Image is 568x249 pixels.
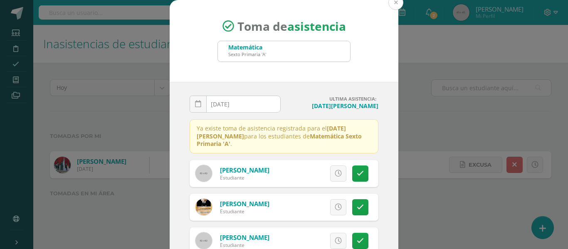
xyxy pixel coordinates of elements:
img: 60x60 [195,232,212,249]
div: Matemática [228,43,266,51]
h4: ULTIMA ASISTENCIA: [287,96,378,102]
input: Fecha de Inasistencia [190,96,280,112]
h4: [DATE][PERSON_NAME] [287,102,378,110]
strong: asistencia [287,18,346,34]
strong: Matemática Sexto Primaria 'A' [197,132,362,148]
div: Sexto Primaria 'A' [228,51,266,57]
span: Toma de [237,18,346,34]
strong: [DATE][PERSON_NAME] [197,124,346,140]
p: Ya existe toma de asistencia registrada para el para los estudiantes de . [190,119,378,153]
a: [PERSON_NAME] [220,233,269,242]
img: 60x60 [195,165,212,182]
a: [PERSON_NAME] [220,200,269,208]
img: 8421c771b2fb250490538b34a1d8ce90.png [195,199,212,215]
input: Busca un grado o sección aquí... [218,41,350,62]
div: Estudiante [220,208,269,215]
a: [PERSON_NAME] [220,166,269,174]
div: Estudiante [220,174,269,181]
div: Estudiante [220,242,269,249]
